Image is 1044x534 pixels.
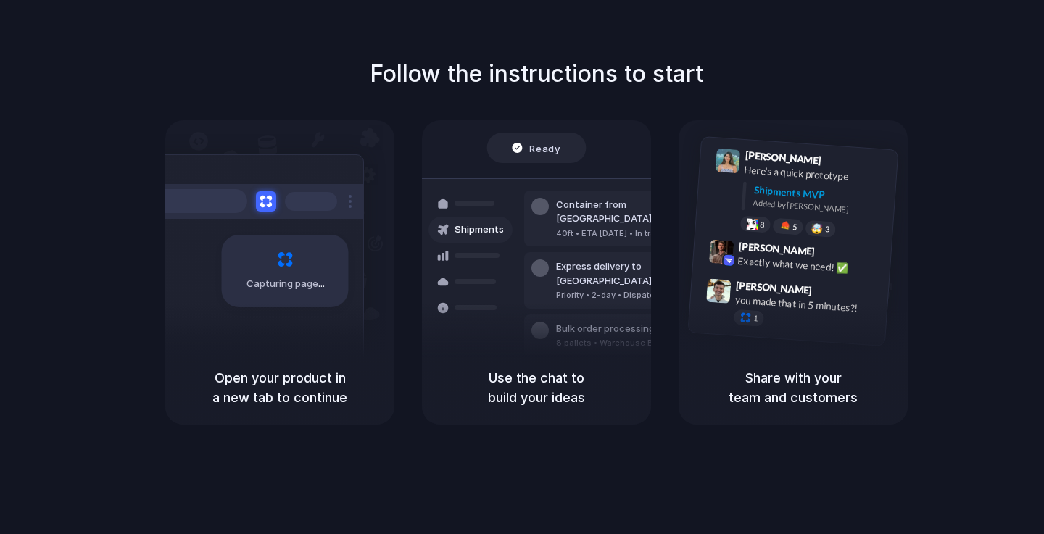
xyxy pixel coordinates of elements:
[816,284,846,301] span: 9:47 AM
[825,225,830,233] span: 3
[738,238,815,259] span: [PERSON_NAME]
[439,368,634,407] h5: Use the chat to build your ideas
[826,154,855,171] span: 9:41 AM
[753,182,887,206] div: Shipments MVP
[811,223,824,234] div: 🤯
[753,314,758,322] span: 1
[556,198,713,226] div: Container from [GEOGRAPHIC_DATA]
[556,337,691,349] div: 8 pallets • Warehouse B • Packed
[736,277,813,298] span: [PERSON_NAME]
[696,368,890,407] h5: Share with your team and customers
[734,292,879,317] div: you made that in 5 minutes?!
[792,222,797,230] span: 5
[760,220,765,228] span: 8
[556,289,713,301] div: Priority • 2-day • Dispatched
[455,222,504,237] span: Shipments
[556,228,713,240] div: 40ft • ETA [DATE] • In transit
[556,322,691,336] div: Bulk order processing
[370,57,703,91] h1: Follow the instructions to start
[737,253,882,278] div: Exactly what we need! ✅
[744,162,889,186] div: Here's a quick prototype
[819,245,849,262] span: 9:42 AM
[183,368,377,407] h5: Open your product in a new tab to continue
[745,147,821,168] span: [PERSON_NAME]
[530,141,560,155] span: Ready
[753,197,886,218] div: Added by [PERSON_NAME]
[246,277,327,291] span: Capturing page
[556,259,713,288] div: Express delivery to [GEOGRAPHIC_DATA]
